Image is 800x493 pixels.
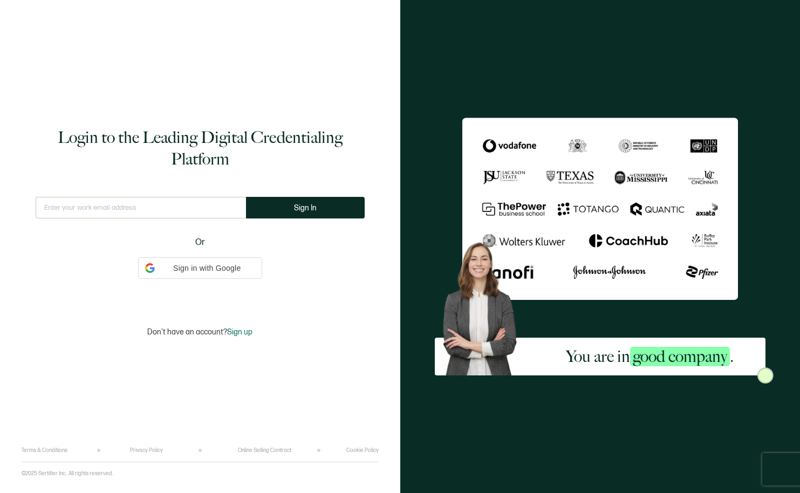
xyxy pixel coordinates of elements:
a: Terms & Conditions [22,447,67,454]
p: ©2025 Sertifier Inc.. All rights reserved. [22,470,113,477]
span: good company [630,347,730,366]
input: Enter your work email address [36,197,246,218]
a: Privacy Policy [130,447,163,454]
span: Or [195,236,205,249]
div: Sign in with Google [138,257,262,279]
span: Sign up [227,327,252,337]
button: Sign In [246,197,365,218]
h2: You are in . [566,346,734,367]
div: Sign in with Google. Opens in new tab [138,278,262,302]
span: Sign in with Google [159,263,255,274]
a: Online Selling Contract [238,447,291,454]
iframe: Sign in with Google Button [133,278,268,302]
img: Sertifier Login [757,367,774,384]
h1: Login to the Leading Digital Credentialing Platform [30,127,371,170]
a: Cookie Policy [346,447,379,454]
img: Sertifier Login - You are in <span class="strong-h">good company</span>. [462,118,738,299]
img: Sertifier Login - You are in <span class="strong-h">good company</span>. Hero [435,236,534,375]
span: Sign In [294,204,317,212]
p: Don't have an account? [147,327,252,337]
